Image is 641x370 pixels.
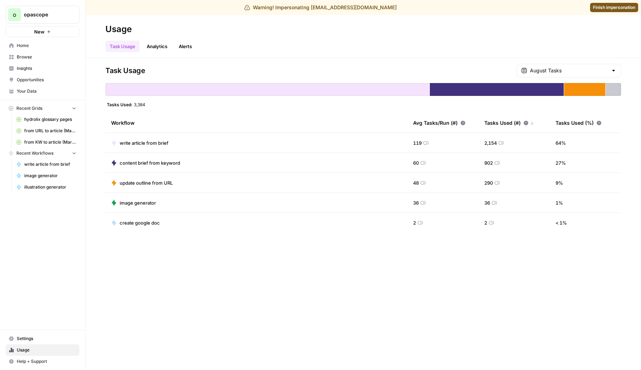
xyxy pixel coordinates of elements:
a: create google doc [111,219,160,226]
span: Insights [17,65,76,72]
span: opascope [24,11,67,18]
a: image generator [111,199,156,206]
input: August Tasks [530,67,608,74]
a: Your Data [6,86,79,97]
button: Help + Support [6,356,79,367]
div: Tasks Used (%) [556,113,601,133]
span: 2 [413,219,416,226]
a: Home [6,40,79,51]
span: illustration generator [24,184,76,190]
span: Opportunities [17,77,76,83]
div: Avg Tasks/Run (#) [413,113,465,133]
a: Insights [6,63,79,74]
a: hydrolix glossary pages [13,114,79,125]
span: Settings [17,335,76,342]
span: write article from brief [24,161,76,168]
span: 64 % [556,139,566,147]
span: 48 [413,179,419,186]
div: Usage [105,24,132,35]
a: image generator [13,170,79,181]
button: Workspace: opascope [6,6,79,24]
span: from KW to article (MariaDB) [24,139,76,145]
a: Finish impersonation [590,3,638,12]
a: update outline from URL [111,179,173,186]
span: 36 [484,199,490,206]
span: hydrolix glossary pages [24,116,76,123]
button: Recent Grids [6,103,79,114]
span: 119 [413,139,422,147]
div: Tasks Used (#) [484,113,534,133]
span: Task Usage [105,66,145,76]
span: from URL to article (MariaDB) [24,128,76,134]
a: content brief from keyword [111,159,180,166]
span: content brief from keyword [120,159,180,166]
a: from KW to article (MariaDB) [13,137,79,148]
button: Recent Workflows [6,148,79,159]
span: o [13,10,16,19]
span: 60 [413,159,419,166]
span: Finish impersonation [593,4,635,11]
span: Tasks Used: [107,102,132,107]
span: Home [17,42,76,49]
a: Usage [6,344,79,356]
span: write article from brief [120,139,168,147]
span: Your Data [17,88,76,94]
a: illustration generator [13,181,79,193]
a: Analytics [142,41,172,52]
span: 36 [413,199,419,206]
a: Task Usage [105,41,140,52]
div: Workflow [111,113,402,133]
a: write article from brief [13,159,79,170]
a: Settings [6,333,79,344]
a: Browse [6,51,79,63]
span: update outline from URL [120,179,173,186]
span: Browse [17,54,76,60]
span: < 1 % [556,219,567,226]
a: write article from brief [111,139,168,147]
span: Recent Workflows [16,150,53,156]
a: Alerts [174,41,196,52]
button: New [6,26,79,37]
span: 902 [484,159,493,166]
span: 2 [484,219,487,226]
span: create google doc [120,219,160,226]
span: image generator [120,199,156,206]
span: 1 % [556,199,563,206]
span: Usage [17,347,76,353]
span: New [34,28,45,35]
span: 9 % [556,179,563,186]
a: from URL to article (MariaDB) [13,125,79,137]
a: Opportunities [6,74,79,86]
span: image generator [24,173,76,179]
span: 27 % [556,159,566,166]
span: 3,384 [134,102,145,107]
span: Help + Support [17,358,76,365]
span: Recent Grids [16,105,42,112]
span: 2,154 [484,139,497,147]
div: Warning! Impersonating [EMAIL_ADDRESS][DOMAIN_NAME] [244,4,397,11]
span: 290 [484,179,493,186]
